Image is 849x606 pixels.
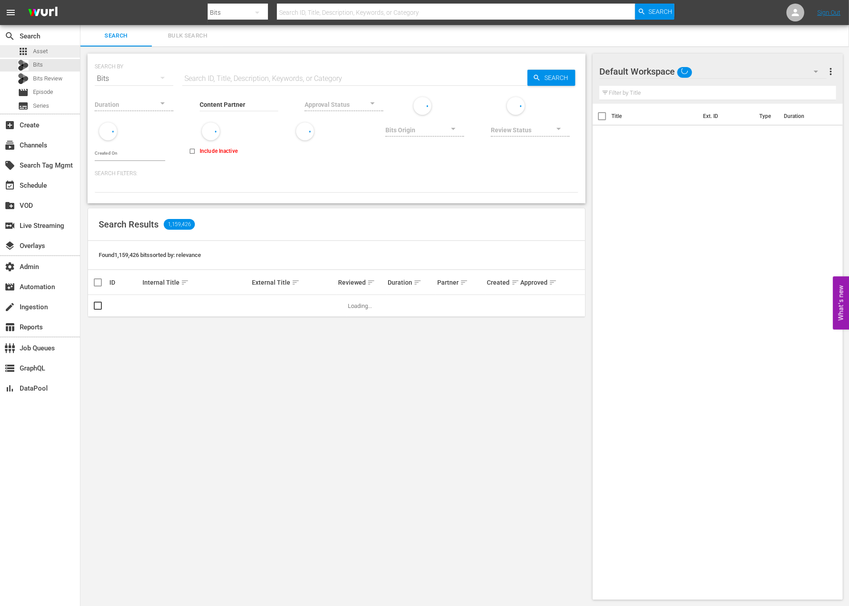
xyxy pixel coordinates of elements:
[4,302,15,312] span: Ingestion
[252,277,335,288] div: External Title
[142,277,249,288] div: Internal Title
[4,261,15,272] span: Admin
[778,104,832,129] th: Duration
[18,87,29,98] span: Episode
[33,88,53,97] span: Episode
[754,104,778,129] th: Type
[388,277,435,288] div: Duration
[4,31,15,42] span: Search
[338,277,385,288] div: Reviewed
[833,277,849,330] button: Open Feedback Widget
[527,70,575,86] button: Search
[4,363,15,374] span: GraphQL
[157,31,218,41] span: Bulk Search
[18,73,29,84] div: Bits Review
[348,303,372,309] span: Loading...
[21,2,64,23] img: ans4CAIJ8jUAAAAAAAAAAAAAAAAAAAAAAAAgQb4GAAAAAAAAAAAAAAAAAAAAAAAAJMjXAAAAAAAAAAAAAAAAAAAAAAAAgAT5G...
[698,104,754,129] th: Ext. ID
[549,278,557,286] span: sort
[95,170,578,177] p: Search Filters:
[825,61,836,82] button: more_vert
[4,220,15,231] span: Live Streaming
[18,60,29,71] div: Bits
[164,219,195,230] span: 1,159,426
[414,278,422,286] span: sort
[4,240,15,251] span: Overlays
[520,277,551,288] div: Approved
[367,278,375,286] span: sort
[437,277,484,288] div: Partner
[33,101,49,110] span: Series
[599,59,827,84] div: Default Workspace
[825,66,836,77] span: more_vert
[4,282,15,292] span: Automation
[487,277,518,288] div: Created
[511,278,519,286] span: sort
[4,180,15,191] span: Schedule
[33,47,48,56] span: Asset
[18,101,29,111] span: Series
[4,343,15,353] span: Job Queues
[635,4,674,20] button: Search
[4,200,15,211] span: VOD
[648,4,672,20] span: Search
[4,120,15,130] span: Create
[99,252,201,258] span: Found 1,159,426 bits sorted by: relevance
[611,104,698,129] th: Title
[460,278,468,286] span: sort
[5,7,16,18] span: menu
[817,9,841,16] a: Sign Out
[86,31,146,41] span: Search
[200,147,238,155] span: Include Inactive
[109,279,140,286] div: ID
[541,70,575,86] span: Search
[4,322,15,332] span: Reports
[292,278,300,286] span: sort
[18,46,29,57] span: Asset
[33,74,63,83] span: Bits Review
[181,278,189,286] span: sort
[4,383,15,394] span: DataPool
[33,60,43,69] span: Bits
[4,160,15,171] span: Search Tag Mgmt
[99,219,159,230] span: Search Results
[4,140,15,151] span: Channels
[95,66,173,91] div: Bits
